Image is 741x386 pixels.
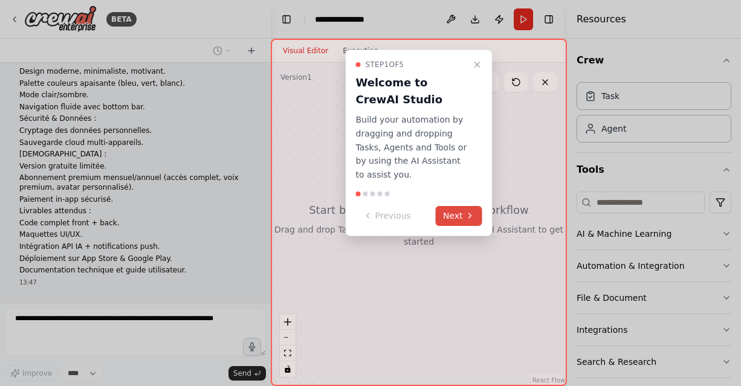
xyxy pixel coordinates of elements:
[278,11,295,28] button: Hide left sidebar
[356,113,468,182] p: Build your automation by dragging and dropping Tasks, Agents and Tools or by using the AI Assista...
[366,60,404,69] span: Step 1 of 5
[470,57,485,72] button: Close walkthrough
[436,206,482,226] button: Next
[356,74,468,108] h3: Welcome to CrewAI Studio
[356,206,418,226] button: Previous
